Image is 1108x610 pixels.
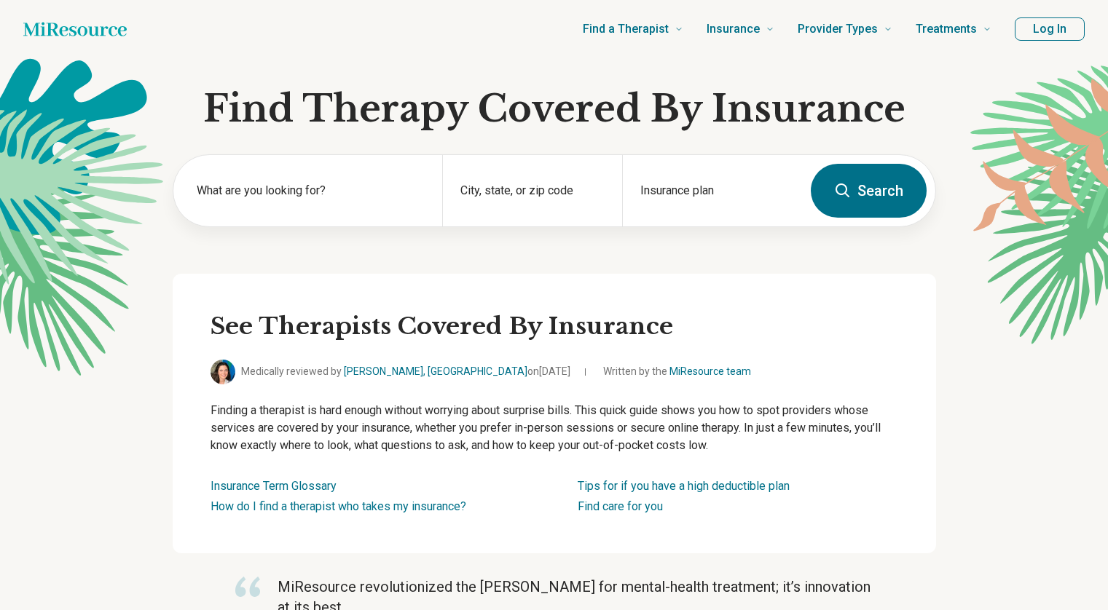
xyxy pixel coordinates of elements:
[811,164,927,218] button: Search
[578,479,790,493] a: Tips for if you have a high deductible plan
[197,182,425,199] label: What are you looking for?
[707,19,760,39] span: Insurance
[916,19,977,39] span: Treatments
[527,365,570,377] span: on [DATE]
[211,312,898,342] h2: See Therapists Covered By Insurance
[211,402,898,454] p: Finding a therapist is hard enough without worrying about surprise bills. This quick guide shows ...
[344,365,527,377] a: [PERSON_NAME], [GEOGRAPHIC_DATA]
[603,364,751,379] span: Written by the
[578,499,663,513] a: Find care for you
[798,19,878,39] span: Provider Types
[173,87,936,131] h1: Find Therapy Covered By Insurance
[211,479,337,493] a: Insurance Term Glossary
[241,364,570,379] span: Medically reviewed by
[211,499,466,513] a: How do I find a therapist who takes my insurance?
[23,15,127,44] a: Home page
[583,19,669,39] span: Find a Therapist
[1015,17,1085,41] button: Log In
[669,365,751,377] a: MiResource team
